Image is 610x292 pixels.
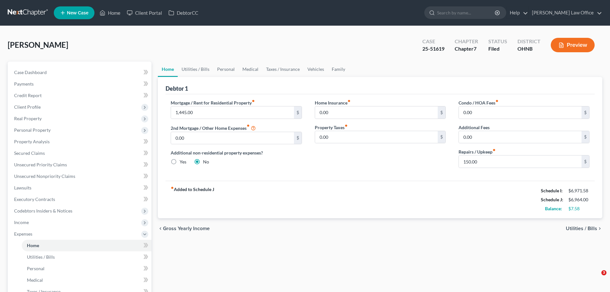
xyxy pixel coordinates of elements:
span: [PERSON_NAME] [8,40,68,49]
div: $ [438,106,445,119]
span: Gross Yearly Income [163,226,210,231]
input: -- [459,131,582,143]
strong: Schedule I: [541,188,563,193]
label: Yes [180,159,186,165]
span: Lawsuits [14,185,31,190]
div: Chapter [455,45,478,53]
div: OHNB [517,45,541,53]
strong: Added to Schedule J [171,186,214,213]
label: Home Insurance [315,99,351,106]
a: Credit Report [9,90,151,101]
a: Personal [22,263,151,274]
span: Secured Claims [14,150,45,156]
span: Property Analysis [14,139,50,144]
button: Utilities / Bills chevron_right [566,226,602,231]
span: Client Profile [14,104,41,110]
span: 3 [601,270,606,275]
div: $6,971.58 [568,188,590,194]
a: DebtorCC [165,7,201,19]
div: Status [488,38,507,45]
a: Taxes / Insurance [262,62,304,77]
i: chevron_left [158,226,163,231]
span: Utilities / Bills [566,226,597,231]
input: -- [171,106,294,119]
input: Search by name... [437,7,496,19]
span: Medical [27,277,43,283]
span: Personal [27,266,45,271]
a: Medical [239,62,262,77]
label: No [203,159,209,165]
label: Condo / HOA Fees [459,99,499,106]
span: Income [14,220,29,225]
span: 7 [474,46,476,52]
div: $ [582,106,589,119]
label: Additional non-residential property expenses? [171,149,302,156]
a: Secured Claims [9,147,151,159]
label: Repairs / Upkeep [459,148,496,155]
div: $ [294,132,302,144]
a: Vehicles [304,62,328,77]
input: -- [459,106,582,119]
button: Preview [551,38,595,52]
label: 2nd Mortgage / Other Home Expenses [171,124,256,132]
a: Unsecured Nonpriority Claims [9,171,151,182]
span: Unsecured Priority Claims [14,162,67,167]
iframe: Intercom live chat [588,270,604,286]
div: 25-51619 [422,45,444,53]
input: -- [315,131,438,143]
a: Case Dashboard [9,67,151,78]
div: $ [438,131,445,143]
span: Real Property [14,116,42,121]
span: Expenses [14,231,32,237]
span: New Case [67,11,88,15]
span: Home [27,243,39,248]
input: -- [459,155,582,168]
i: fiber_manual_record [252,99,255,103]
span: Executory Contracts [14,196,55,202]
a: Home [158,62,178,77]
a: Unsecured Priority Claims [9,159,151,171]
label: Additional Fees [459,124,490,131]
i: fiber_manual_record [171,186,174,189]
span: Credit Report [14,93,42,98]
span: Case Dashboard [14,70,47,75]
div: Filed [488,45,507,53]
a: [PERSON_NAME] Law Office [529,7,602,19]
input: -- [171,132,294,144]
a: Home [22,240,151,251]
div: $ [582,155,589,168]
a: Utilities / Bills [22,251,151,263]
a: Personal [213,62,239,77]
a: Lawsuits [9,182,151,194]
span: Codebtors Insiders & Notices [14,208,72,213]
i: chevron_right [597,226,602,231]
label: Property Taxes [315,124,348,131]
span: Utilities / Bills [27,254,55,260]
strong: Balance: [545,206,562,211]
a: Family [328,62,349,77]
a: Home [96,7,124,19]
label: Mortgage / Rent for Residential Property [171,99,255,106]
div: Chapter [455,38,478,45]
i: fiber_manual_record [495,99,499,103]
div: $7.58 [568,205,590,212]
span: Payments [14,81,34,87]
div: Case [422,38,444,45]
button: chevron_left Gross Yearly Income [158,226,210,231]
div: $ [294,106,302,119]
a: Executory Contracts [9,194,151,205]
span: Personal Property [14,127,51,133]
span: Unsecured Nonpriority Claims [14,173,75,179]
div: $ [582,131,589,143]
i: fiber_manual_record [492,148,496,152]
a: Property Analysis [9,136,151,147]
a: Help [507,7,528,19]
div: $6,964.00 [568,196,590,203]
a: Payments [9,78,151,90]
div: Debtor 1 [166,85,188,92]
div: District [517,38,541,45]
a: Client Portal [124,7,165,19]
a: Utilities / Bills [178,62,213,77]
i: fiber_manual_record [347,99,351,103]
a: Medical [22,274,151,286]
